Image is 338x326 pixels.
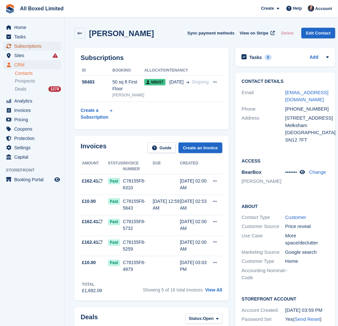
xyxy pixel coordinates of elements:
[108,219,120,225] span: Paid
[53,53,58,58] i: Smart entry sync failures have occurred
[81,314,98,326] h2: Deals
[242,105,285,113] div: Phone
[180,260,209,273] div: [DATE] 03:03 PM
[285,307,329,314] div: [DATE] 03:59 PM
[81,54,222,62] h2: Subscriptions
[242,169,262,175] span: BearBox
[285,105,329,113] div: [PHONE_NUMBER]
[153,198,180,212] div: [DATE] 12:59 AM
[82,219,98,225] span: £162.41
[180,178,209,191] div: [DATE] 02:00 AM
[17,3,66,14] a: All Boxed Limited
[240,30,269,36] span: View on Stripe
[3,42,61,51] a: menu
[203,316,214,322] span: Open
[285,249,329,256] div: Google search
[113,65,145,76] th: Booking
[82,260,96,266] span: £10.00
[82,288,102,294] div: £1,692.09
[169,65,209,76] th: Tenancy
[242,223,285,231] div: Customer Source
[285,232,329,247] div: More space/declutter
[242,258,285,265] div: Customer Type
[143,288,203,293] span: Showing 5 of 16 total invoices
[81,104,113,123] a: Create a Subscription
[179,143,222,153] a: Create an Invoice
[3,96,61,105] a: menu
[153,158,180,174] th: Due
[242,178,285,185] li: [PERSON_NAME]
[242,307,285,314] div: Account Created
[3,124,61,133] a: menu
[15,86,61,93] a: Deals 1278
[123,158,153,174] th: Invoice number
[123,198,153,212] div: C78155F8-5843
[315,5,332,12] span: Account
[14,23,53,32] span: Home
[242,267,285,282] div: Accounting Nominal Code
[3,60,61,69] a: menu
[242,249,285,256] div: Marketing Source
[81,79,113,85] div: 58483
[81,65,113,76] th: ID
[14,96,53,105] span: Analytics
[242,114,285,143] div: Address
[82,282,102,288] div: Total
[242,296,329,302] h2: Storefront Account
[14,124,53,133] span: Coupons
[82,239,98,246] span: £162.41
[308,5,314,12] img: Dan Goss
[14,106,53,115] span: Invoices
[15,78,35,84] span: Prospects
[3,153,61,162] a: menu
[285,90,329,103] a: [EMAIL_ADDRESS][DOMAIN_NAME]
[3,143,61,152] a: menu
[285,316,329,323] div: Yes
[14,153,53,162] span: Capital
[108,198,120,205] span: Paid
[169,79,184,85] span: [DATE]
[302,28,335,38] a: Edit Contact
[242,79,329,84] h2: Contact Details
[81,158,108,174] th: Amount
[180,158,209,174] th: Created
[310,54,319,61] a: Add
[242,316,285,323] div: Password Set
[15,86,26,92] span: Deals
[113,79,145,92] div: 50 sq ft First Floor
[285,215,306,220] a: Customer
[108,158,123,174] th: Status
[3,23,61,32] a: menu
[5,4,15,14] img: stora-icon-8386f47178a22dfd0bd8f6a31ec36ba5ce8667c1dd55bd0f319d3a0aa187defe.svg
[89,29,154,38] h2: [PERSON_NAME]
[48,86,61,92] div: 1278
[189,316,203,322] span: Status:
[14,175,53,184] span: Booking Portal
[108,260,120,266] span: Paid
[180,239,209,253] div: [DATE] 02:00 AM
[3,51,61,60] a: menu
[285,267,329,282] div: -
[6,167,64,173] span: Storefront
[123,219,153,232] div: C78155F8-5732
[192,79,209,84] span: Ongoing
[3,134,61,143] a: menu
[53,176,61,183] a: Preview store
[242,232,285,247] div: Use Case
[185,314,222,324] button: Status: Open
[82,198,96,205] span: £10.00
[180,219,209,232] div: [DATE] 02:00 AM
[113,92,145,98] div: [PERSON_NAME]
[261,5,274,12] span: Create
[180,198,209,212] div: [DATE] 02:53 AM
[3,106,61,115] a: menu
[82,178,98,184] span: £162.41
[148,143,176,153] a: Guide
[279,28,296,38] button: Delete
[3,175,61,184] a: menu
[285,122,329,129] div: Melksham
[144,65,169,76] th: Allocation
[242,89,285,104] div: Email
[205,288,222,293] a: View All
[14,134,53,143] span: Protection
